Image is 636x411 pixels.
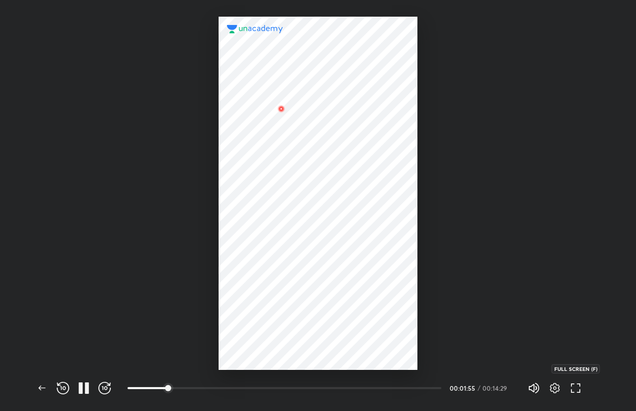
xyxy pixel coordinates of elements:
div: 00:14:29 [482,385,511,391]
div: FULL SCREEN (F) [552,364,600,374]
img: wMgqJGBwKWe8AAAAABJRU5ErkJggg== [275,102,287,115]
img: logo.2a7e12a2.svg [227,25,283,33]
div: / [478,385,480,391]
div: 00:01:55 [450,385,476,391]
